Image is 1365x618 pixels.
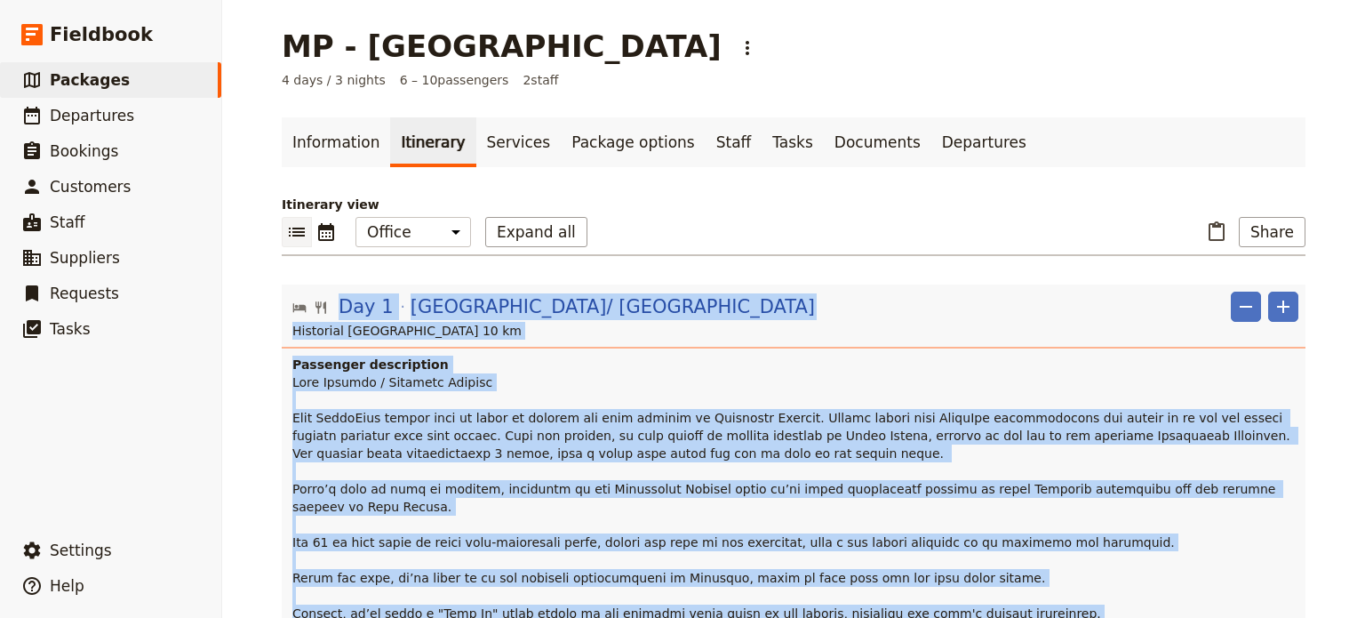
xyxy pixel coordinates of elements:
button: Share [1239,217,1305,247]
span: Fieldbook [50,21,153,48]
span: Suppliers [50,249,120,267]
a: Departures [931,117,1037,167]
button: List view [282,217,312,247]
a: Package options [561,117,705,167]
span: Day 1 [339,293,394,320]
h4: Passenger description [292,356,1298,373]
img: logo_orange.svg [28,28,43,43]
p: Historial [GEOGRAPHIC_DATA] 10 km [292,322,1298,340]
img: tab_domain_overview_orange.svg [48,107,62,121]
span: Packages [50,71,130,89]
a: Itinerary [390,117,475,167]
button: Add [1268,292,1298,322]
span: Help [50,577,84,595]
img: tab_keywords_by_traffic_grey.svg [177,107,191,121]
span: 4 days / 3 nights [282,71,386,89]
a: Tasks [762,117,824,167]
span: 2 staff [523,71,558,89]
span: Tasks [50,320,91,338]
div: Keywords by Traffic [196,108,299,120]
a: Information [282,117,390,167]
span: Settings [50,542,112,559]
div: v 4.0.25 [50,28,87,43]
h1: MP - [GEOGRAPHIC_DATA] [282,28,722,64]
div: Domain: [DOMAIN_NAME] [46,46,196,60]
a: Staff [706,117,762,167]
img: website_grey.svg [28,46,43,60]
a: Services [476,117,562,167]
div: Domain Overview [68,108,159,120]
span: Customers [50,178,131,196]
span: Staff [50,213,85,231]
button: Actions [732,33,762,63]
span: Bookings [50,142,118,160]
a: Documents [824,117,931,167]
span: Requests [50,285,119,302]
button: Paste itinerary item [1201,217,1232,247]
button: Calendar view [312,217,341,247]
button: Expand all [485,217,587,247]
span: Departures [50,107,134,124]
span: [GEOGRAPHIC_DATA]/ [GEOGRAPHIC_DATA] [411,293,815,320]
p: Itinerary view [282,196,1305,213]
button: Remove [1231,292,1261,322]
button: Edit day information [292,293,815,320]
span: 6 – 10 passengers [400,71,509,89]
